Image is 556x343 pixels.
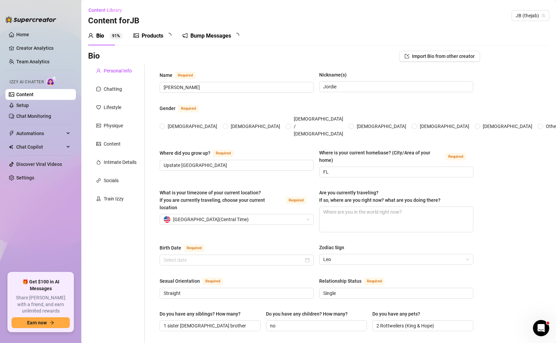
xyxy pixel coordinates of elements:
[319,71,347,79] div: Nickname(s)
[104,140,121,148] div: Content
[516,10,545,21] span: JB (thejab)
[319,244,349,251] label: Zodiac Sign
[319,277,392,285] label: Relationship Status
[160,71,172,79] div: Name
[160,104,206,112] label: Gender
[96,123,101,128] span: idcard
[533,320,549,336] iframe: Intercom live chat
[165,123,220,130] span: [DEMOGRAPHIC_DATA]
[104,85,122,93] div: Chatting
[270,322,362,329] input: Do you have any children? How many?
[142,32,163,40] div: Products
[228,123,283,130] span: [DEMOGRAPHIC_DATA]
[88,16,139,26] h3: Content for JB
[104,67,132,74] div: Personal Info
[160,149,210,157] div: Where did you grow up?
[88,7,122,13] span: Content Library
[190,32,231,40] div: Bump Messages
[234,33,239,38] span: loading
[319,149,443,164] div: Where is your current homebase? (City/Area of your home)
[164,84,308,91] input: Name
[104,158,137,166] div: Intimate Details
[9,131,14,136] span: thunderbolt
[160,310,241,318] div: Do you have any siblings? How many?
[164,322,255,329] input: Do you have any siblings? How many?
[354,123,409,130] span: [DEMOGRAPHIC_DATA]
[27,320,47,325] span: Earn now
[96,178,101,183] span: link
[480,123,535,130] span: [DEMOGRAPHIC_DATA]
[160,244,181,252] div: Birth Date
[178,105,199,112] span: Required
[16,113,51,119] a: Chat Monitoring
[16,59,49,64] a: Team Analytics
[291,115,346,137] span: [DEMOGRAPHIC_DATA] / [DEMOGRAPHIC_DATA]
[164,162,308,169] input: Where did you grow up?
[109,33,123,39] sup: 91%
[96,105,101,110] span: heart
[160,71,203,79] label: Name
[88,33,94,38] span: user
[96,160,101,165] span: fire
[160,105,176,112] div: Gender
[372,310,425,318] label: Do you have any pets?
[12,317,70,328] button: Earn nowarrow-right
[164,216,170,223] img: us
[323,290,468,297] input: Relationship Status
[412,53,475,59] span: Import Bio from other creator
[319,71,351,79] label: Nickname(s)
[160,277,200,285] div: Sexual Orientation
[213,150,233,157] span: Required
[16,92,34,97] a: Content
[184,244,204,252] span: Required
[88,51,100,62] h3: Bio
[16,128,64,139] span: Automations
[12,279,70,292] span: 🎁 Get $100 in AI Messages
[46,76,57,86] img: AI Chatter
[16,175,34,180] a: Settings
[9,79,44,85] span: Izzy AI Chatter
[166,33,171,38] span: loading
[96,32,104,40] div: Bio
[5,16,56,23] img: logo-BBDzfeDw.svg
[175,72,195,79] span: Required
[104,177,119,184] div: Socials
[16,162,62,167] a: Discover Viral Videos
[160,149,241,157] label: Where did you grow up?
[104,122,123,129] div: Physique
[160,244,212,252] label: Birth Date
[12,295,70,315] span: Share [PERSON_NAME] with a friend, and earn unlimited rewards
[49,320,54,325] span: arrow-right
[405,54,409,59] span: import
[364,278,385,285] span: Required
[88,5,127,16] button: Content Library
[160,310,245,318] label: Do you have any siblings? How many?
[323,168,468,176] input: Where is your current homebase? (City/Area of your home)
[164,256,304,264] input: Birth Date
[319,149,473,164] label: Where is your current homebase? (City/Area of your home)
[319,277,362,285] div: Relationship Status
[96,196,101,201] span: experiment
[96,68,101,73] span: user
[16,32,29,37] a: Home
[266,310,352,318] label: Do you have any children? How many?
[133,33,139,38] span: picture
[164,290,308,297] input: Sexual Orientation
[319,244,344,251] div: Zodiac Sign
[96,87,101,91] span: message
[323,254,469,264] span: Leo
[323,83,468,90] input: Nickname(s)
[286,197,306,204] span: Required
[16,43,70,53] a: Creator Analytics
[173,214,249,224] span: [GEOGRAPHIC_DATA] ( Central Time )
[16,142,64,152] span: Chat Copilot
[182,33,188,38] span: notification
[266,310,348,318] div: Do you have any children? How many?
[203,278,223,285] span: Required
[399,51,480,62] button: Import Bio from other creator
[319,190,440,203] span: Are you currently traveling? If so, where are you right now? what are you doing there?
[376,322,468,329] input: Do you have any pets?
[160,277,230,285] label: Sexual Orientation
[417,123,472,130] span: [DEMOGRAPHIC_DATA]
[104,104,121,111] div: Lifestyle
